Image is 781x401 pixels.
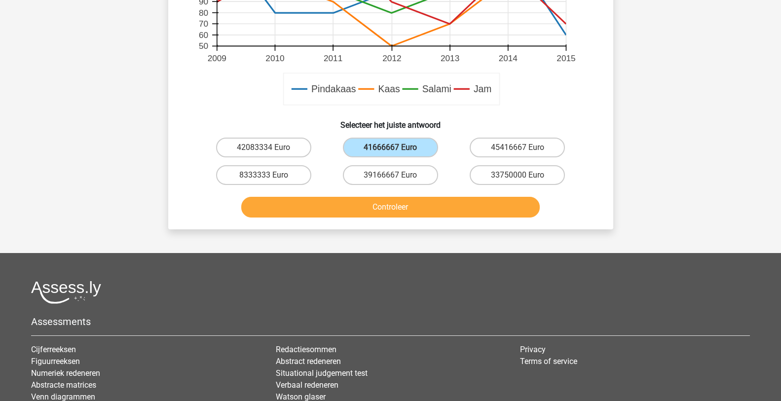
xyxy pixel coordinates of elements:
[31,357,80,366] a: Figuurreeksen
[184,112,597,130] h6: Selecteer het juiste antwoord
[31,281,101,304] img: Assessly logo
[216,165,311,185] label: 8333333 Euro
[276,357,341,366] a: Abstract redeneren
[198,19,208,29] text: 70
[31,380,96,390] a: Abstracte matrices
[198,8,208,18] text: 80
[473,84,491,95] text: Jam
[422,84,451,95] text: Salami
[31,345,76,354] a: Cijferreeksen
[31,316,750,328] h5: Assessments
[498,53,518,63] text: 2014
[378,84,400,95] text: Kaas
[557,53,575,63] text: 2015
[520,357,577,366] a: Terms of service
[198,41,208,51] text: 50
[470,138,565,157] label: 45416667 Euro
[343,138,438,157] label: 41666667 Euro
[276,345,336,354] a: Redactiesommen
[520,345,546,354] a: Privacy
[207,53,226,63] text: 2009
[470,165,565,185] label: 33750000 Euro
[276,380,338,390] a: Verbaal redeneren
[31,368,100,378] a: Numeriek redeneren
[241,197,540,218] button: Controleer
[382,53,401,63] text: 2012
[343,165,438,185] label: 39166667 Euro
[198,30,208,40] text: 60
[216,138,311,157] label: 42083334 Euro
[265,53,284,63] text: 2010
[276,368,368,378] a: Situational judgement test
[311,84,356,95] text: Pindakaas
[440,53,459,63] text: 2013
[324,53,342,63] text: 2011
